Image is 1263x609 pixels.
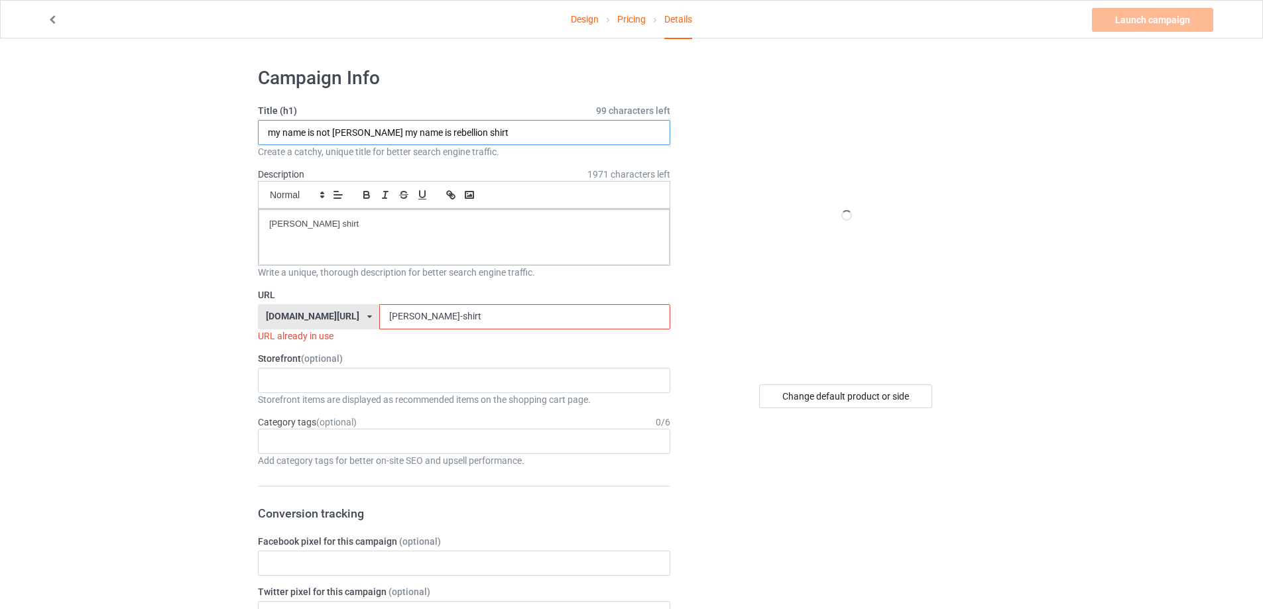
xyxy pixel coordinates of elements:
span: (optional) [301,353,343,364]
span: 99 characters left [596,104,670,117]
div: Details [664,1,692,39]
a: Pricing [617,1,646,38]
div: [DOMAIN_NAME][URL] [266,311,359,321]
label: Twitter pixel for this campaign [258,585,670,598]
span: 1971 characters left [587,168,670,181]
p: [PERSON_NAME] shirt [269,218,659,231]
h3: Conversion tracking [258,506,670,521]
div: Change default product or side [759,384,932,408]
label: Category tags [258,415,357,429]
div: URL already in use [258,329,670,343]
div: Write a unique, thorough description for better search engine traffic. [258,266,670,279]
label: Description [258,169,304,180]
div: 0 / 6 [656,415,670,429]
label: Storefront [258,352,670,365]
a: Design [571,1,599,38]
label: URL [258,288,670,302]
label: Title (h1) [258,104,670,117]
label: Facebook pixel for this campaign [258,535,670,548]
span: (optional) [316,417,357,427]
div: Create a catchy, unique title for better search engine traffic. [258,145,670,158]
div: Storefront items are displayed as recommended items on the shopping cart page. [258,393,670,406]
span: (optional) [389,586,430,597]
span: (optional) [399,536,441,547]
div: Add category tags for better on-site SEO and upsell performance. [258,454,670,467]
h1: Campaign Info [258,66,670,90]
